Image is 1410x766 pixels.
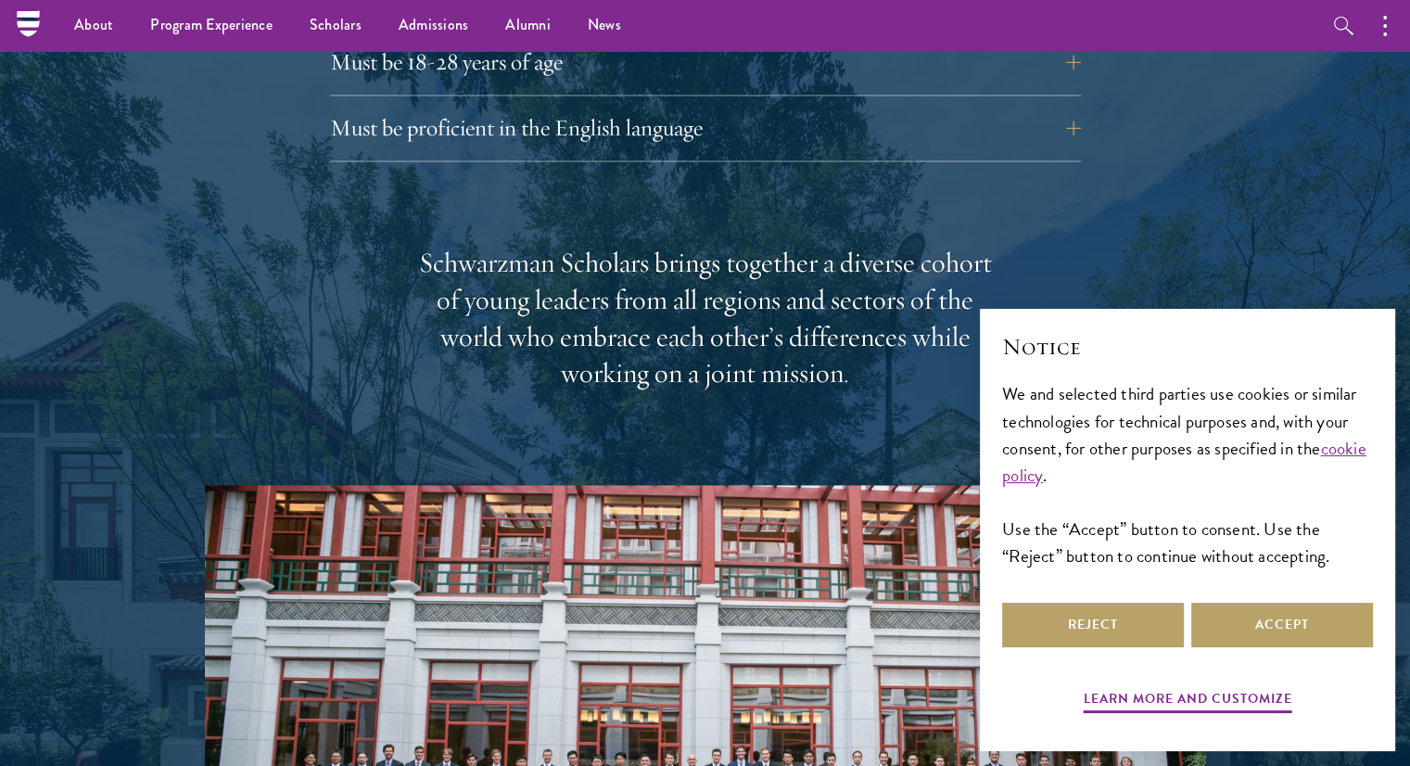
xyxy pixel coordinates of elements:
[330,106,1081,150] button: Must be proficient in the English language
[1191,603,1373,647] button: Accept
[418,245,993,393] div: Schwarzman Scholars brings together a diverse cohort of young leaders from all regions and sector...
[1002,603,1184,647] button: Reject
[1084,687,1292,716] button: Learn more and customize
[1002,435,1366,489] a: cookie policy
[1002,380,1373,568] div: We and selected third parties use cookies or similar technologies for technical purposes and, wit...
[1002,331,1373,363] h2: Notice
[330,40,1081,84] button: Must be 18-28 years of age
